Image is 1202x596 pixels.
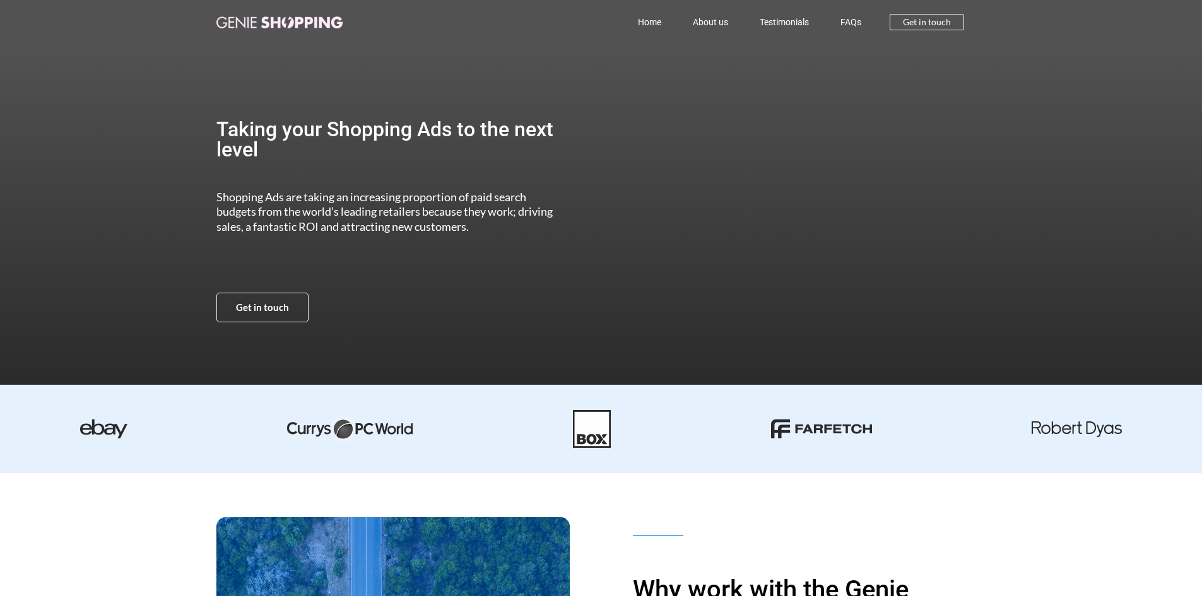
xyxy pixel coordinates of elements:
a: Get in touch [216,293,309,322]
nav: Menu [398,8,878,37]
a: Home [622,8,677,37]
span: Get in touch [903,18,951,26]
span: Get in touch [236,303,289,312]
a: Testimonials [744,8,825,37]
a: FAQs [825,8,877,37]
img: genie-shopping-logo [216,16,343,28]
img: farfetch-01 [771,419,872,438]
h2: Taking your Shopping Ads to the next level [216,119,565,160]
a: About us [677,8,744,37]
img: Box-01 [573,410,611,448]
span: Shopping Ads are taking an increasing proportion of paid search budgets from the world’s leading ... [216,190,553,233]
a: Get in touch [890,14,964,30]
img: robert dyas [1032,421,1122,437]
img: ebay-dark [80,419,127,438]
